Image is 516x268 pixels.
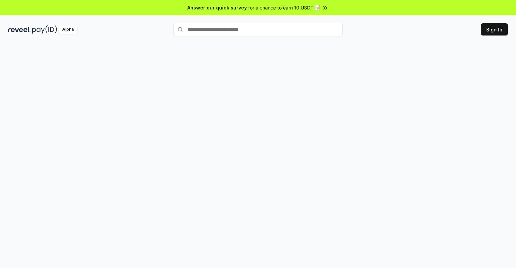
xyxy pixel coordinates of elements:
[8,25,31,34] img: reveel_dark
[187,4,247,11] span: Answer our quick survey
[58,25,77,34] div: Alpha
[481,23,508,35] button: Sign In
[32,25,57,34] img: pay_id
[248,4,321,11] span: for a chance to earn 10 USDT 📝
